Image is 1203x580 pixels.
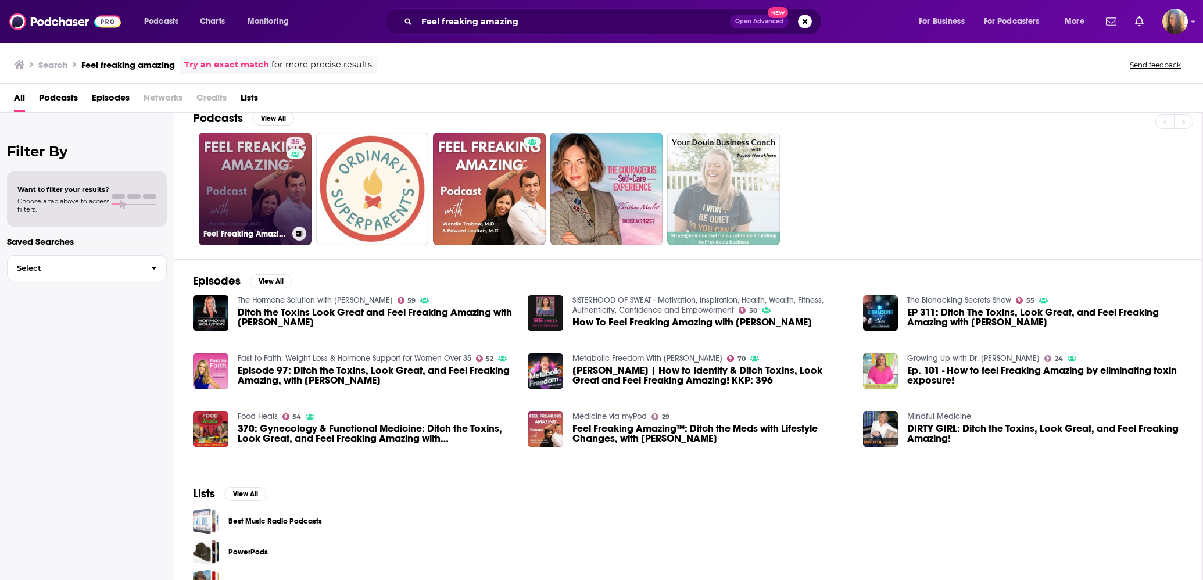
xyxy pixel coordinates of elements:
div: Search podcasts, credits, & more... [396,8,833,35]
span: Credits [196,88,227,112]
a: The Biohacking Secrets Show [907,295,1011,305]
a: PowerPods [193,539,219,565]
img: Podchaser - Follow, Share and Rate Podcasts [9,10,121,33]
a: Lists [241,88,258,112]
button: open menu [1057,12,1099,31]
span: Networks [144,88,182,112]
span: 55 [1026,298,1034,303]
button: Open AdvancedNew [730,15,789,28]
a: Episode 97: Ditch the Toxins, Look Great, and Feel Freaking Amazing, with Dr. Wendie Trubow [238,366,514,385]
a: SISTERHOOD OF SWEAT - Motivation, Inspiration, Health, Wealth, Fitness, Authenticity, Confidence ... [572,295,824,315]
a: Fast to Faith: Weight Loss & Hormone Support for Women Over 35 [238,353,471,363]
a: Ditch the Toxins Look Great and Feel Freaking Amazing with Dr. Wendy Trubow [238,307,514,327]
a: 24 [1044,355,1063,362]
button: open menu [976,12,1057,31]
img: Ep. 101 - How to feel Freaking Amazing by eliminating toxin exposure! [863,353,898,389]
span: Open Advanced [735,19,783,24]
img: How To Feel Freaking Amazing with Dr. Wendie Trubow [528,295,563,331]
h3: Search [38,59,67,70]
img: DIRTY GIRL: Ditch the Toxins, Look Great, and Feel Freaking Amazing! [863,411,898,447]
h2: Filter By [7,143,167,160]
span: 24 [1055,356,1063,361]
span: Ditch the Toxins Look Great and Feel Freaking Amazing with [PERSON_NAME] [238,307,514,327]
img: Episode 97: Ditch the Toxins, Look Great, and Feel Freaking Amazing, with Dr. Wendie Trubow [193,353,228,389]
a: Feel Freaking Amazing™: Ditch the Meds with Lifestyle Changes, with Dr. Robert Lufkin [572,424,849,443]
input: Search podcasts, credits, & more... [417,12,730,31]
span: 35 [291,137,299,148]
a: 35 [287,137,304,146]
span: 70 [737,356,746,361]
span: [PERSON_NAME] | How to Identify & Ditch Toxins, Look Great and Feel Freaking Amazing! KKP: 396 [572,366,849,385]
a: PowerPods [228,546,268,558]
button: open menu [136,12,194,31]
a: Ditch the Toxins Look Great and Feel Freaking Amazing with Dr. Wendy Trubow [193,295,228,331]
a: Ep. 101 - How to feel Freaking Amazing by eliminating toxin exposure! [907,366,1184,385]
h3: Feel freaking amazing [81,59,175,70]
a: 370: Gynecology & Functional Medicine: Ditch the Toxins, Look Great, and Feel Freaking Amazing wi... [238,424,514,443]
span: 29 [662,414,669,420]
a: 54 [282,413,302,420]
button: View All [252,112,294,126]
span: Select [8,264,142,272]
img: Feel Freaking Amazing™: Ditch the Meds with Lifestyle Changes, with Dr. Robert Lufkin [528,411,563,447]
a: 59 [398,297,416,304]
a: Show notifications dropdown [1101,12,1121,31]
a: EpisodesView All [193,274,292,288]
a: Podcasts [39,88,78,112]
span: Podcasts [144,13,178,30]
a: Charts [192,12,232,31]
img: 370: Gynecology & Functional Medicine: Ditch the Toxins, Look Great, and Feel Freaking Amazing wi... [193,411,228,447]
a: DIRTY GIRL: Ditch the Toxins, Look Great, and Feel Freaking Amazing! [907,424,1184,443]
span: Episode 97: Ditch the Toxins, Look Great, and Feel Freaking Amazing, with [PERSON_NAME] [238,366,514,385]
span: EP 311: Ditch The Toxins, Look Great, and Feel Freaking Amazing with [PERSON_NAME] [907,307,1184,327]
a: Medicine via myPod [572,411,647,421]
a: 50 [739,307,757,314]
a: 70 [727,355,746,362]
a: All [14,88,25,112]
a: Show notifications dropdown [1130,12,1148,31]
a: Episodes [92,88,130,112]
span: Best Music Radio Podcasts [193,508,219,534]
span: More [1065,13,1084,30]
a: Dr Wendie Trubow | How to Identify & Ditch Toxins, Look Great and Feel Freaking Amazing! KKP: 396 [572,366,849,385]
span: Choose a tab above to access filters. [17,197,109,213]
a: EP 311: Ditch The Toxins, Look Great, and Feel Freaking Amazing with Dr. Wendie Trubow [863,295,898,331]
button: View All [224,487,266,501]
span: 52 [486,356,493,361]
a: Try an exact match [184,58,269,71]
a: Metabolic Freedom With Ben Azadi [572,353,722,363]
h2: Podcasts [193,111,243,126]
span: 54 [292,414,301,420]
span: For Podcasters [984,13,1040,30]
span: New [768,7,789,18]
p: Saved Searches [7,236,167,247]
button: Select [7,255,167,281]
h2: Episodes [193,274,241,288]
a: Best Music Radio Podcasts [228,515,322,528]
span: 50 [749,308,757,313]
button: Show profile menu [1162,9,1188,34]
a: Growing Up with Dr. Sarah [907,353,1040,363]
button: open menu [239,12,304,31]
img: Dr Wendie Trubow | How to Identify & Ditch Toxins, Look Great and Feel Freaking Amazing! KKP: 396 [528,353,563,389]
a: The Hormone Solution with Karen Martel [238,295,393,305]
span: Feel Freaking Amazing™: Ditch the Meds with Lifestyle Changes, with [PERSON_NAME] [572,424,849,443]
span: 59 [407,298,416,303]
a: Mindful Medicine [907,411,971,421]
a: 55 [1016,297,1034,304]
span: Logged in as AHartman333 [1162,9,1188,34]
